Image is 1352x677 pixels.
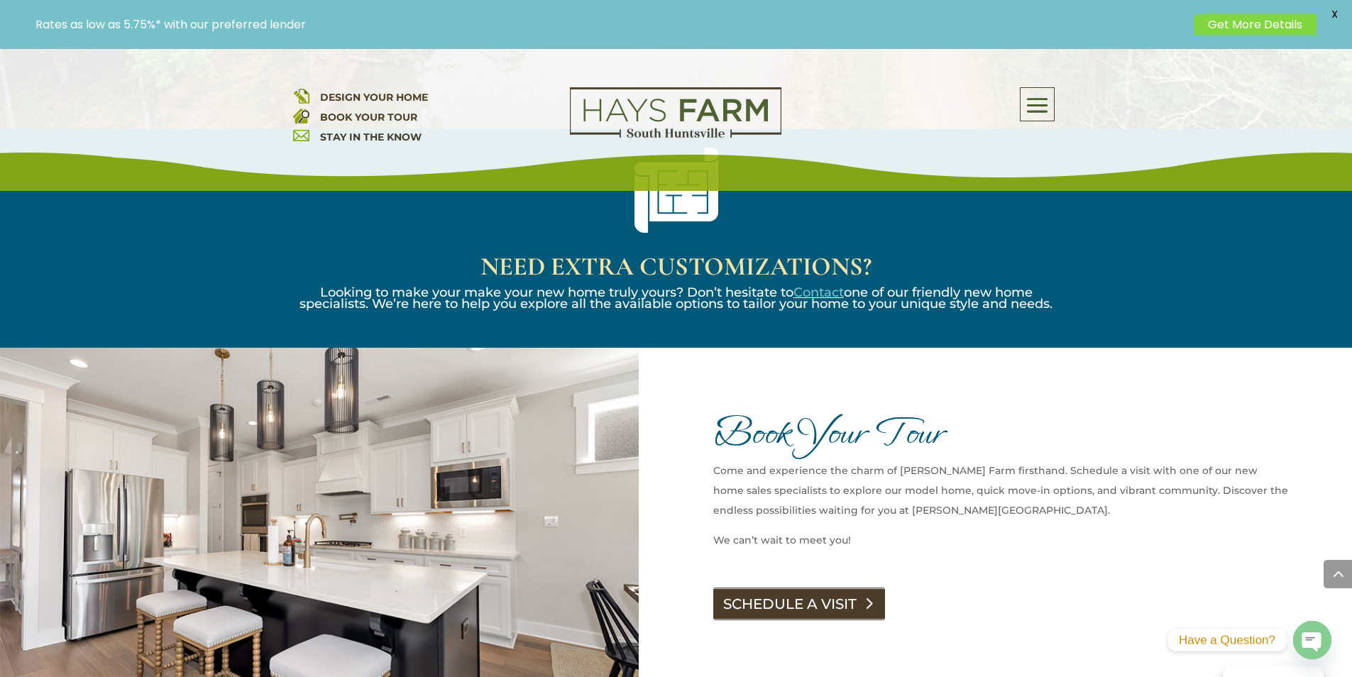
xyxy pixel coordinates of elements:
[793,285,844,300] a: Contact
[713,412,1288,461] h1: Book Your Tour
[713,588,885,620] a: SCHEDULE A VISIT
[320,91,428,104] a: DESIGN YOUR HOME
[293,107,309,123] img: book your home tour
[1194,14,1317,35] a: Get More Details
[35,18,1187,31] p: Rates as low as 5.75%* with our preferred lender
[320,131,422,143] a: STAY IN THE KNOW
[293,287,1060,309] p: Looking to make your make your new home truly yours? Don’t hesitate to one of our friendly new ho...
[713,461,1288,530] p: Come and experience the charm of [PERSON_NAME] Farm firsthand. Schedule a visit with one of our n...
[713,530,1288,550] p: We can’t wait to meet you!
[293,254,1060,287] h2: NEED EXTRA CUSTOMIZATIONS?
[1324,4,1345,25] span: X
[293,87,309,104] img: design your home
[570,128,781,141] a: hays farm homes huntsville development
[570,87,781,138] img: Logo
[320,111,417,123] a: BOOK YOUR TOUR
